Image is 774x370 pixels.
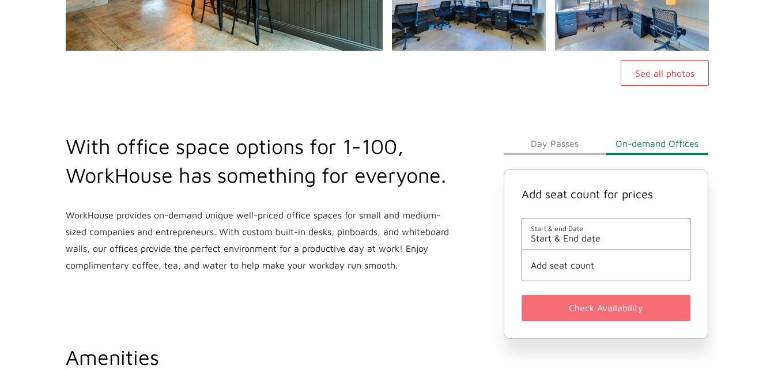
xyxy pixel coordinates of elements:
button: Start & end DateStart & End date [531,224,682,243]
button: On-demand Offices [606,132,708,155]
span: Start & End date [531,233,682,243]
h2: With office space options for 1-100, WorkHouse has something for everyone. [66,132,454,190]
button: Day Passes [504,132,606,155]
span: Start & end Date [531,224,682,233]
h4: Add seat count for prices [522,187,691,201]
button: Check Availability [522,295,691,321]
button: See all photos [621,60,709,86]
p: WorkHouse provides on-demand unique well-priced office spaces for small and medium-sized companie... [66,207,454,274]
button: Add seat count [531,260,682,270]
